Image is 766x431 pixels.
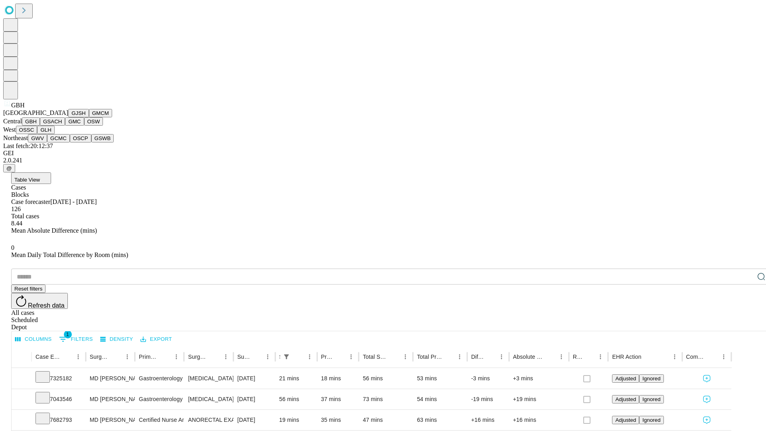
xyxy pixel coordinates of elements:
[363,389,409,409] div: 73 mins
[36,354,61,360] div: Case Epic Id
[513,354,544,360] div: Absolute Difference
[471,410,505,430] div: +16 mins
[16,372,28,386] button: Expand
[279,368,313,389] div: 21 mins
[90,368,131,389] div: MD [PERSON_NAME] [PERSON_NAME] Md
[28,302,65,309] span: Refresh data
[345,351,357,362] button: Menu
[639,374,663,383] button: Ignored
[36,368,82,389] div: 7325182
[3,150,763,157] div: GEI
[545,351,556,362] button: Sort
[89,109,112,117] button: GMCM
[11,102,25,109] span: GBH
[40,117,65,126] button: GSACH
[139,389,180,409] div: Gastroenterology
[47,134,70,142] button: GCMC
[98,333,135,346] button: Density
[90,354,110,360] div: Surgeon Name
[513,389,565,409] div: +19 mins
[11,251,128,258] span: Mean Daily Total Difference by Room (mins)
[718,351,729,362] button: Menu
[293,351,304,362] button: Sort
[279,389,313,409] div: 56 mins
[122,351,133,362] button: Menu
[3,126,16,133] span: West
[61,351,73,362] button: Sort
[363,354,388,360] div: Total Scheduled Duration
[57,333,95,346] button: Show filters
[417,410,463,430] div: 63 mins
[639,395,663,403] button: Ignored
[251,351,262,362] button: Sort
[16,126,38,134] button: OSSC
[471,389,505,409] div: -19 mins
[612,354,641,360] div: EHR Action
[160,351,171,362] button: Sort
[321,354,334,360] div: Predicted In Room Duration
[139,368,180,389] div: Gastroenterology
[669,351,680,362] button: Menu
[612,374,639,383] button: Adjusted
[417,354,442,360] div: Total Predicted Duration
[209,351,220,362] button: Sort
[443,351,454,362] button: Sort
[70,134,91,142] button: OSCP
[615,417,636,423] span: Adjusted
[36,389,82,409] div: 7043546
[363,410,409,430] div: 47 mins
[188,410,229,430] div: ANORECTAL EXAM UNDER ANESTHESIA
[417,368,463,389] div: 53 mins
[471,354,484,360] div: Difference
[3,109,68,116] span: [GEOGRAPHIC_DATA]
[281,351,292,362] button: Show filters
[3,164,15,172] button: @
[11,172,51,184] button: Table View
[11,244,14,251] span: 0
[363,368,409,389] div: 56 mins
[50,198,97,205] span: [DATE] - [DATE]
[68,109,89,117] button: GJSH
[11,198,50,205] span: Case forecaster
[389,351,400,362] button: Sort
[279,354,280,360] div: Scheduled In Room Duration
[11,206,21,212] span: 126
[65,117,84,126] button: GMC
[237,368,271,389] div: [DATE]
[14,286,42,292] span: Reset filters
[3,118,22,125] span: Central
[28,134,47,142] button: GWV
[513,368,565,389] div: +3 mins
[400,351,411,362] button: Menu
[612,416,639,424] button: Adjusted
[16,393,28,407] button: Expand
[471,368,505,389] div: -3 mins
[686,354,706,360] div: Comments
[513,410,565,430] div: +16 mins
[615,396,636,402] span: Adjusted
[188,368,229,389] div: [MEDICAL_DATA] FLEXIBLE WITH [MEDICAL_DATA]
[11,213,39,219] span: Total cases
[595,351,606,362] button: Menu
[321,410,355,430] div: 35 mins
[11,227,97,234] span: Mean Absolute Difference (mins)
[64,330,72,338] span: 1
[639,416,663,424] button: Ignored
[91,134,114,142] button: GSWB
[188,354,208,360] div: Surgery Name
[3,142,53,149] span: Last fetch: 20:12:37
[496,351,507,362] button: Menu
[138,333,174,346] button: Export
[171,351,182,362] button: Menu
[321,368,355,389] div: 18 mins
[139,354,159,360] div: Primary Service
[14,177,40,183] span: Table View
[642,376,660,382] span: Ignored
[90,389,131,409] div: MD [PERSON_NAME] [PERSON_NAME] Md
[36,410,82,430] div: 7682793
[84,117,103,126] button: OSW
[573,354,583,360] div: Resolved in EHR
[454,351,465,362] button: Menu
[73,351,84,362] button: Menu
[237,389,271,409] div: [DATE]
